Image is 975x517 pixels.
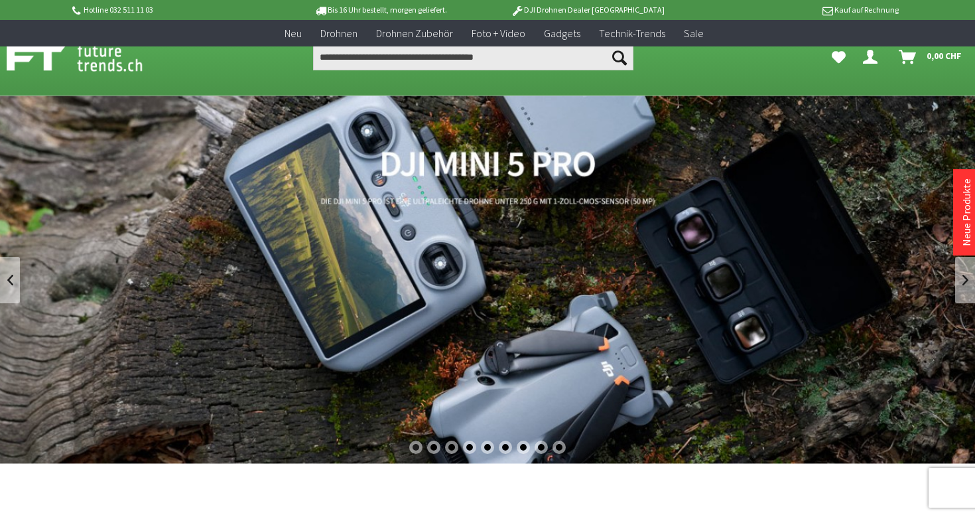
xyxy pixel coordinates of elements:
a: Meine Favoriten [825,44,852,70]
div: 2 [427,441,440,454]
span: 0,00 CHF [927,45,962,66]
span: Gadgets [544,27,580,40]
span: Foto + Video [472,27,525,40]
div: 8 [535,441,548,454]
div: 7 [517,441,530,454]
a: Neue Produkte [960,179,973,246]
p: Bis 16 Uhr bestellt, morgen geliefert. [277,2,484,18]
a: Drohnen Zubehör [367,20,462,47]
a: Dein Konto [858,44,888,70]
div: 6 [499,441,512,454]
p: Kauf auf Rechnung [691,2,898,18]
a: Sale [675,20,713,47]
div: 4 [463,441,476,454]
button: Suchen [606,44,633,70]
div: 9 [552,441,566,454]
div: 1 [409,441,422,454]
span: Drohnen [320,27,357,40]
a: Foto + Video [462,20,535,47]
span: Drohnen Zubehör [376,27,453,40]
a: Neu [275,20,311,47]
span: Neu [285,27,302,40]
a: Warenkorb [893,44,968,70]
span: Sale [684,27,704,40]
div: 3 [445,441,458,454]
p: DJI Drohnen Dealer [GEOGRAPHIC_DATA] [484,2,691,18]
a: Gadgets [535,20,590,47]
a: Drohnen [311,20,367,47]
a: Technik-Trends [590,20,675,47]
input: Produkt, Marke, Kategorie, EAN, Artikelnummer… [313,44,634,70]
p: Hotline 032 511 11 03 [70,2,277,18]
span: Technik-Trends [599,27,665,40]
img: Shop Futuretrends - zur Startseite wechseln [7,41,172,74]
div: 5 [481,441,494,454]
